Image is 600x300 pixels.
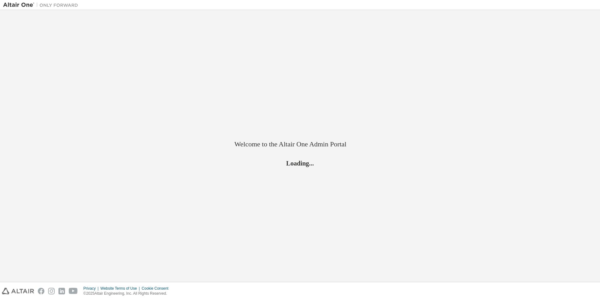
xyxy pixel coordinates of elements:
[48,288,55,294] img: instagram.svg
[83,291,172,296] p: © 2025 Altair Engineering, Inc. All Rights Reserved.
[142,286,172,291] div: Cookie Consent
[83,286,100,291] div: Privacy
[58,288,65,294] img: linkedin.svg
[38,288,44,294] img: facebook.svg
[69,288,78,294] img: youtube.svg
[100,286,142,291] div: Website Terms of Use
[234,140,366,149] h2: Welcome to the Altair One Admin Portal
[234,159,366,167] h2: Loading...
[3,2,81,8] img: Altair One
[2,288,34,294] img: altair_logo.svg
